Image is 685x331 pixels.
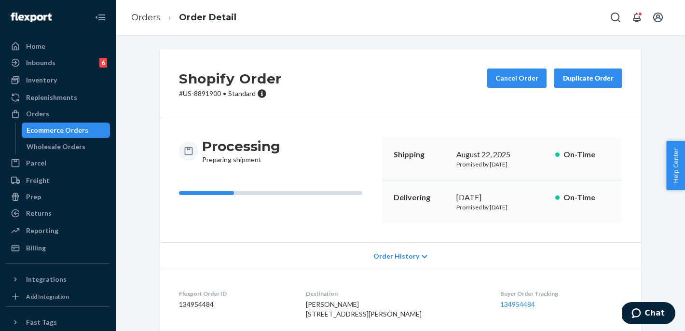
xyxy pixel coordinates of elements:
p: On-Time [563,149,610,160]
a: Inbounds6 [6,55,110,70]
span: • [223,89,226,97]
a: Replenishments [6,90,110,105]
div: Billing [26,243,46,253]
img: Flexport logo [11,13,52,22]
div: Inventory [26,75,57,85]
div: Wholesale Orders [27,142,85,152]
a: Returns [6,206,110,221]
button: Open Search Box [606,8,625,27]
a: Freight [6,173,110,188]
a: Ecommerce Orders [22,123,110,138]
button: Cancel Order [487,69,547,88]
a: Reporting [6,223,110,238]
a: Order Detail [179,12,236,23]
p: Promised by [DATE] [456,203,548,211]
p: Promised by [DATE] [456,160,548,168]
div: August 22, 2025 [456,149,548,160]
iframe: Opens a widget where you can chat to one of our agents [622,302,675,326]
div: Reporting [26,226,58,235]
button: Open notifications [627,8,646,27]
div: Home [26,41,45,51]
p: # US-8891900 [179,89,282,98]
a: Wholesale Orders [22,139,110,154]
a: Prep [6,189,110,205]
div: 6 [99,58,107,68]
dt: Flexport Order ID [179,290,290,298]
dt: Buyer Order Tracking [500,290,622,298]
div: Replenishments [26,93,77,102]
p: Shipping [394,149,449,160]
button: Close Navigation [91,8,110,27]
a: Add Integration [6,291,110,303]
a: Inventory [6,72,110,88]
div: Fast Tags [26,317,57,327]
h3: Processing [202,138,280,155]
span: [PERSON_NAME] [STREET_ADDRESS][PERSON_NAME] [306,300,422,318]
a: Home [6,39,110,54]
div: Parcel [26,158,46,168]
button: Duplicate Order [554,69,622,88]
div: Duplicate Order [562,73,614,83]
div: Prep [26,192,41,202]
button: Integrations [6,272,110,287]
button: Help Center [666,141,685,190]
a: Orders [131,12,161,23]
div: Freight [26,176,50,185]
button: Fast Tags [6,315,110,330]
p: Delivering [394,192,449,203]
div: Inbounds [26,58,55,68]
button: Open account menu [648,8,668,27]
a: Parcel [6,155,110,171]
div: Orders [26,109,49,119]
a: 134954484 [500,300,535,308]
div: Add Integration [26,292,69,301]
ol: breadcrumbs [123,3,244,32]
p: On-Time [563,192,610,203]
div: Returns [26,208,52,218]
div: Preparing shipment [202,138,280,165]
dt: Destination [306,290,485,298]
span: Order History [373,251,419,261]
div: [DATE] [456,192,548,203]
dd: 134954484 [179,300,290,309]
div: Integrations [26,275,67,284]
div: Ecommerce Orders [27,125,88,135]
span: Standard [228,89,256,97]
a: Billing [6,240,110,256]
h2: Shopify Order [179,69,282,89]
a: Orders [6,106,110,122]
